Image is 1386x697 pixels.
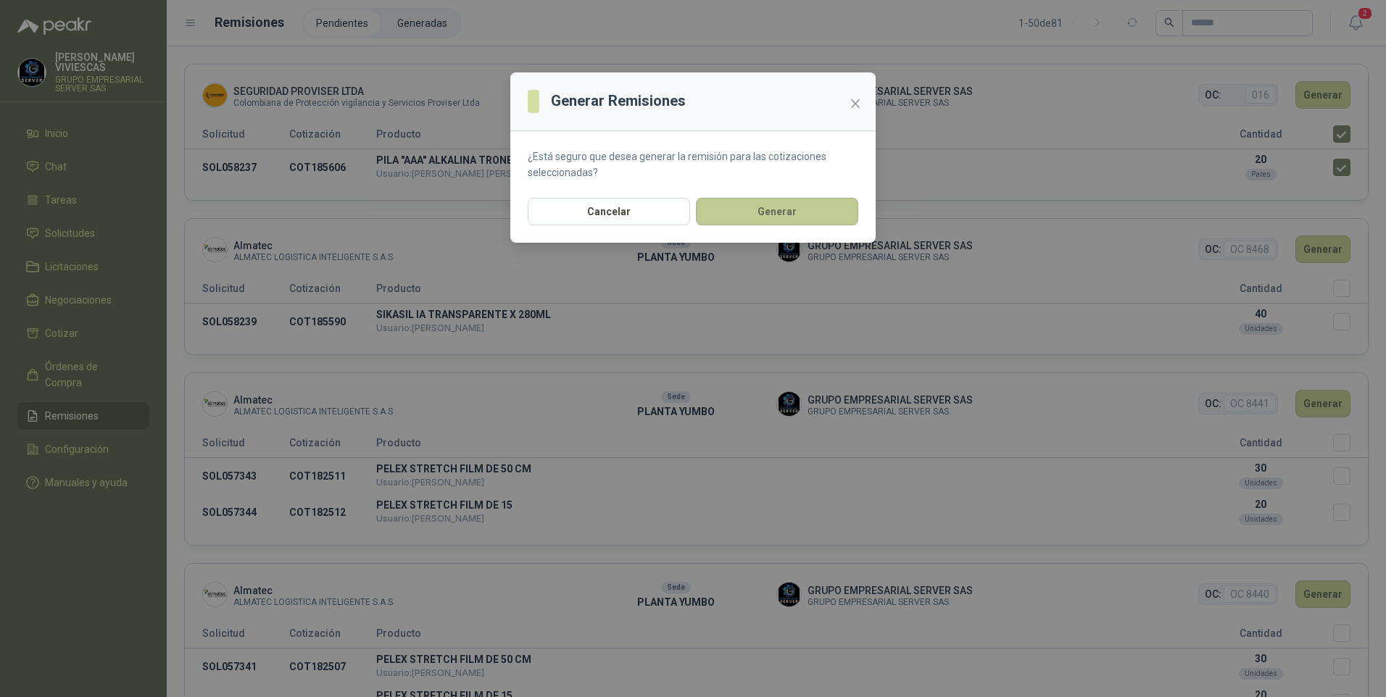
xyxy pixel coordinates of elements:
button: Generar [696,198,858,225]
p: ¿Está seguro que desea generar la remisión para las cotizaciones seleccionadas? [528,149,858,180]
h3: Generar Remisiones [551,90,686,112]
span: close [850,98,861,109]
button: Cancelar [528,198,690,225]
button: Close [844,92,867,115]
